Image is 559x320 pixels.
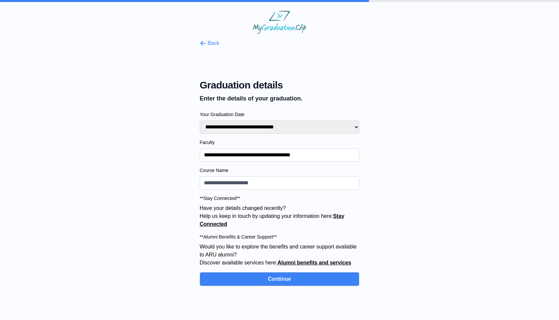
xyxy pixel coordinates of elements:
p: Have your details changed recently? Help us keep in touch by updating your information here: [200,204,359,228]
a: Alumni benefits and services [278,260,351,265]
label: Faculty [200,139,359,146]
a: Stay Connected [200,213,344,227]
button: Continue [200,272,359,286]
span: Graduation details [200,79,359,91]
label: **Alumni Benefits & Career Support** [200,234,359,240]
p: Would you like to explore the benefits and career support available to ARU alumni? Discover avail... [200,243,359,267]
button: Back [200,39,220,47]
label: Your Graduation Date [200,111,359,118]
p: Enter the details of your graduation. [200,94,359,103]
label: Course Name [200,167,359,174]
img: MyGraduationClip [253,11,306,34]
